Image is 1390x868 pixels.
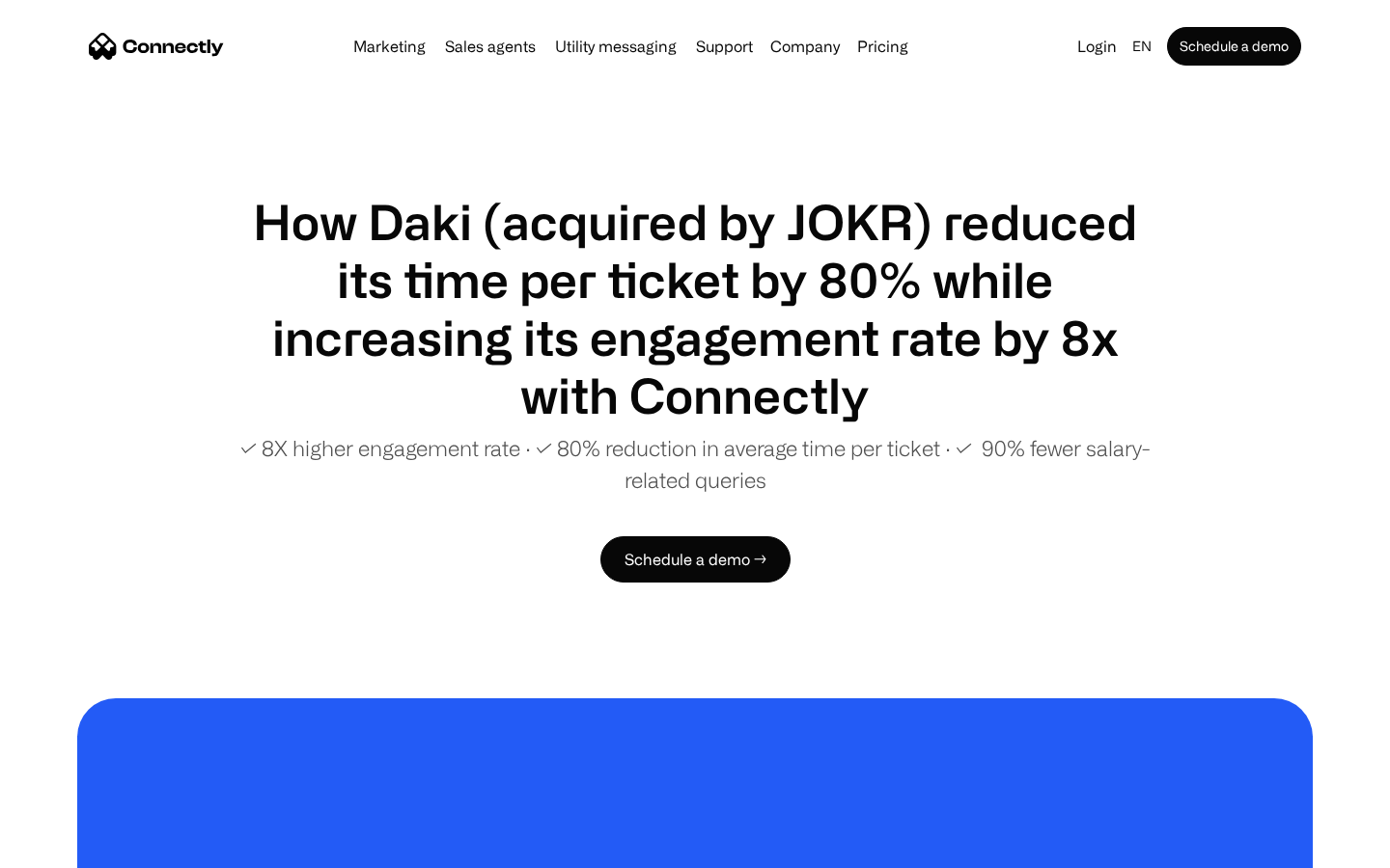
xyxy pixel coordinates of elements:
[849,39,916,54] a: Pricing
[437,39,543,54] a: Sales agents
[19,832,116,861] aside: Language selected: English
[232,432,1158,496] p: ✓ 8X higher engagement rate ∙ ✓ 80% reduction in average time per ticket ∙ ✓ 90% fewer salary-rel...
[39,834,116,861] ul: Language list
[600,536,791,583] a: Schedule a demo →
[232,193,1158,424] h1: How Daki (acquired by JOKR) reduced its time per ticket by 80% while increasing its engagement ra...
[688,39,761,54] a: Support
[547,39,684,54] a: Utility messaging
[1125,33,1163,60] div: en
[1132,33,1152,60] div: en
[1167,27,1301,66] a: Schedule a demo
[1070,33,1125,60] a: Login
[764,33,846,60] div: Company
[346,39,433,54] a: Marketing
[770,33,840,60] div: Company
[89,32,224,61] a: home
